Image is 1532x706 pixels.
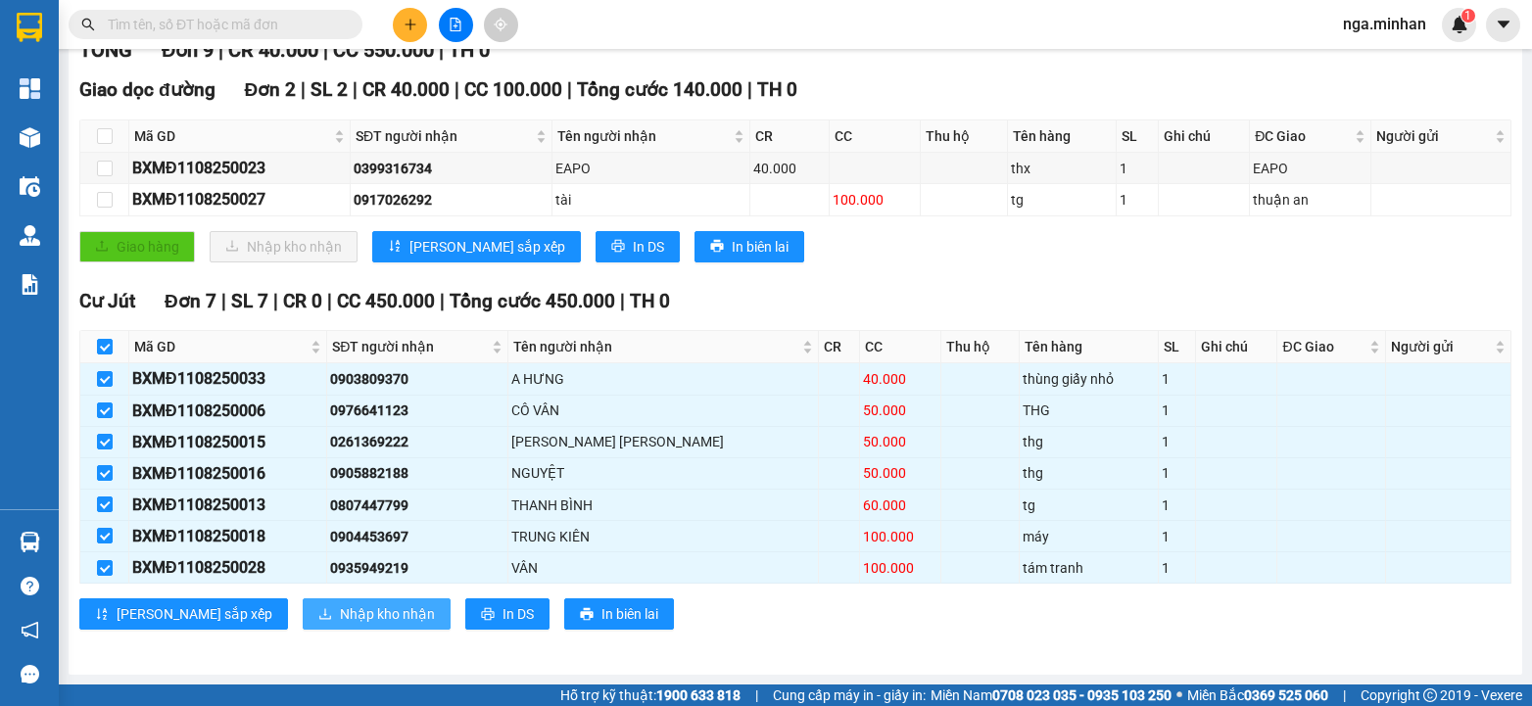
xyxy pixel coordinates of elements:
[1011,158,1113,179] div: thx
[404,18,417,31] span: plus
[327,521,508,552] td: 0904453697
[354,189,549,211] div: 0917026292
[1176,691,1182,699] span: ⚪️
[552,184,749,215] td: tài
[941,331,1019,363] th: Thu hộ
[1464,9,1471,23] span: 1
[508,552,820,584] td: VÂN
[323,38,328,62] span: |
[555,189,745,211] div: tài
[79,231,195,262] button: uploadGiao hàng
[333,38,434,62] span: CC 550.000
[1423,688,1437,702] span: copyright
[992,687,1172,703] strong: 0708 023 035 - 0935 103 250
[513,336,799,357] span: Tên người nhận
[327,458,508,490] td: 0905882188
[1162,368,1192,390] div: 1
[863,557,938,579] div: 100.000
[863,431,938,452] div: 50.000
[633,236,664,258] span: In DS
[388,239,402,255] span: sort-ascending
[931,684,1172,706] span: Miền Nam
[351,184,552,215] td: 0917026292
[21,621,39,639] span: notification
[1196,331,1278,363] th: Ghi chú
[449,18,462,31] span: file-add
[330,431,504,452] div: 0261369222
[1187,684,1328,706] span: Miền Bắc
[132,493,323,517] div: BXMĐ1108250013
[1162,557,1192,579] div: 1
[409,236,565,258] span: [PERSON_NAME] sắp xếp
[656,687,741,703] strong: 1900 633 818
[21,577,39,595] span: question-circle
[327,396,508,427] td: 0976641123
[630,290,670,312] span: TH 0
[81,18,95,31] span: search
[511,494,816,516] div: THANH BÌNH
[79,38,132,62] span: TỔNG
[773,684,926,706] span: Cung cấp máy in - giấy in:
[508,521,820,552] td: TRUNG KIÊN
[129,552,327,584] td: BXMĐ1108250028
[231,290,268,312] span: SL 7
[601,603,658,625] span: In biên lai
[330,557,504,579] div: 0935949219
[132,555,323,580] div: BXMĐ1108250028
[863,494,938,516] div: 60.000
[753,158,826,179] div: 40.000
[129,521,327,552] td: BXMĐ1108250018
[95,607,109,623] span: sort-ascending
[747,78,752,101] span: |
[557,125,729,147] span: Tên người nhận
[567,78,572,101] span: |
[353,78,358,101] span: |
[327,427,508,458] td: 0261369222
[511,557,816,579] div: VÂN
[1159,120,1251,153] th: Ghi chú
[21,665,39,683] span: message
[511,526,816,547] div: TRUNG KIÊN
[819,331,859,363] th: CR
[830,120,922,153] th: CC
[351,153,552,184] td: 0399316734
[1461,9,1475,23] sup: 1
[863,400,938,421] div: 50.000
[283,290,322,312] span: CR 0
[1244,687,1328,703] strong: 0369 525 060
[17,13,42,42] img: logo-vxr
[340,603,435,625] span: Nhập kho nhận
[162,38,214,62] span: Đơn 9
[20,274,40,295] img: solution-icon
[710,239,724,255] span: printer
[439,8,473,42] button: file-add
[372,231,581,262] button: sort-ascending[PERSON_NAME] sắp xếp
[620,290,625,312] span: |
[245,78,297,101] span: Đơn 2
[132,524,323,548] div: BXMĐ1108250018
[552,153,749,184] td: EAPO
[218,38,223,62] span: |
[921,120,1008,153] th: Thu hộ
[508,490,820,521] td: THANH BÌNH
[311,78,348,101] span: SL 2
[228,38,318,62] span: CR 40.000
[1343,684,1346,706] span: |
[732,236,789,258] span: In biên lai
[580,607,594,623] span: printer
[327,552,508,584] td: 0935949219
[117,603,272,625] span: [PERSON_NAME] sắp xếp
[484,8,518,42] button: aim
[134,336,307,357] span: Mã GD
[1451,16,1468,33] img: icon-new-feature
[1023,368,1155,390] div: thùng giấy nhỏ
[439,38,444,62] span: |
[273,290,278,312] span: |
[1162,494,1192,516] div: 1
[330,494,504,516] div: 0807447799
[132,366,323,391] div: BXMĐ1108250033
[1391,336,1491,357] span: Người gửi
[20,176,40,197] img: warehouse-icon
[750,120,830,153] th: CR
[1495,16,1512,33] span: caret-down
